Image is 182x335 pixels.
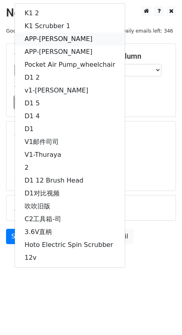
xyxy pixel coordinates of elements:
a: V1邮件司司 [15,136,125,148]
small: Google Sheet: [6,28,50,34]
div: 聊天小组件 [142,296,182,335]
a: APP-[PERSON_NAME] [15,33,125,45]
a: 2 [15,161,125,174]
a: K1 2 [15,7,125,20]
a: 吹吹旧版 [15,200,125,213]
a: K1 Scrubber 1 [15,20,125,33]
a: 12v [15,251,125,264]
a: D1 4 [15,110,125,123]
a: C2工具箱-司 [15,213,125,226]
a: APP-[PERSON_NAME] [15,45,125,58]
a: Send [6,229,33,244]
a: D1 [15,123,125,136]
h2: New Campaign [6,6,176,20]
a: D1对比视频 [15,187,125,200]
a: D1 2 [15,71,125,84]
iframe: Chat Widget [142,296,182,335]
a: Hoto Electric Spin Scrubber [15,238,125,251]
a: D1 12 Brush Head [15,174,125,187]
a: 3.6V直柄 [15,226,125,238]
a: Pocket Air Pump_wheelchair [15,58,125,71]
h5: Email column [97,52,168,61]
a: D1 5 [15,97,125,110]
span: Daily emails left: 346 [119,27,176,35]
a: v1-[PERSON_NAME] [15,84,125,97]
a: Daily emails left: 346 [119,28,176,34]
a: V1-Thuraya [15,148,125,161]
